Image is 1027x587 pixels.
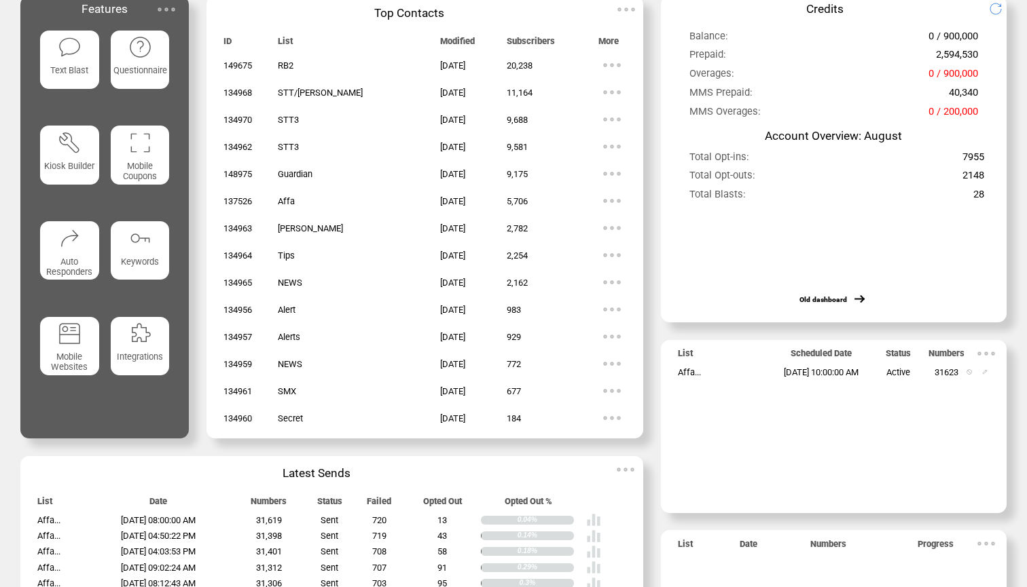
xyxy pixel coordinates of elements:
[321,531,338,541] span: Sent
[598,350,626,377] img: ellypsis.svg
[223,332,252,342] span: 134957
[128,131,152,155] img: coupons.svg
[689,86,753,105] span: MMS Prepaid:
[598,36,619,52] span: More
[117,352,163,362] span: Integrations
[58,322,82,345] img: mobile-websites.svg
[372,515,386,525] span: 720
[962,169,984,187] span: 2148
[507,60,533,71] span: 20,238
[678,348,693,364] span: List
[223,169,252,179] span: 148975
[967,369,972,375] img: notallowed.svg
[121,563,196,573] span: [DATE] 09:02:24 AM
[689,48,726,67] span: Prepaid:
[507,169,528,179] span: 9,175
[598,323,626,350] img: ellypsis.svg
[251,496,287,512] span: Numbers
[278,386,296,396] span: SMX
[440,305,465,315] span: [DATE]
[321,563,338,573] span: Sent
[223,223,252,233] span: 134963
[989,2,1013,16] img: refresh.png
[113,65,167,75] span: Questionnaire
[121,515,196,525] span: [DATE] 08:00:00 AM
[278,332,300,342] span: Alerts
[982,369,988,375] img: edit.svg
[936,48,978,67] span: 2,594,530
[223,88,252,98] span: 134968
[223,142,252,152] span: 134962
[37,563,60,573] span: Affa...
[256,546,282,556] span: 31,401
[440,359,465,369] span: [DATE]
[612,456,639,483] img: ellypsis.svg
[440,332,465,342] span: [DATE]
[37,515,60,525] span: Affa...
[440,223,465,233] span: [DATE]
[40,317,99,400] a: Mobile Websites
[973,340,1000,367] img: ellypsis.svg
[128,226,152,250] img: keywords.svg
[507,36,555,52] span: Subscribers
[278,305,295,315] span: Alert
[518,547,574,556] div: 0.18%
[886,348,911,364] span: Status
[586,544,601,559] img: poll%20-%20white.svg
[440,60,465,71] span: [DATE]
[586,512,601,527] img: poll%20-%20white.svg
[949,86,978,105] span: 40,340
[37,496,52,512] span: List
[278,60,293,71] span: RB2
[82,2,128,16] span: Features
[507,115,528,125] span: 9,688
[586,560,601,575] img: poll%20-%20white.svg
[321,546,338,556] span: Sent
[278,359,302,369] span: NEWS
[740,539,757,555] span: Date
[367,496,391,512] span: Failed
[278,169,312,179] span: Guardian
[440,196,465,206] span: [DATE]
[518,563,574,572] div: 0.29%
[111,221,170,305] a: Keywords
[278,115,299,125] span: STT3
[372,546,386,556] span: 708
[765,129,902,143] span: Account Overview: August
[806,2,844,16] span: Credits
[37,531,60,541] span: Affa...
[507,142,528,152] span: 9,581
[518,516,574,525] div: 0.04%
[50,65,88,75] span: Text Blast
[598,79,626,106] img: ellypsis.svg
[518,531,574,540] div: 0.14%
[278,142,299,152] span: STT3
[507,386,521,396] span: 677
[929,348,965,364] span: Numbers
[689,151,749,169] span: Total Opt-ins:
[283,466,350,480] span: Latest Sends
[678,539,693,555] span: List
[317,496,342,512] span: Status
[111,31,170,114] a: Questionnaire
[678,367,701,377] span: Affa...
[223,278,252,288] span: 134965
[791,348,852,364] span: Scheduled Date
[123,161,157,181] span: Mobile Coupons
[437,546,447,556] span: 58
[507,88,533,98] span: 11,164
[223,359,252,369] span: 134959
[962,151,984,169] span: 7955
[278,36,293,52] span: List
[223,60,252,71] span: 149675
[58,226,82,250] img: auto-responders.svg
[598,187,626,214] img: ellypsis.svg
[51,352,88,372] span: Mobile Websites
[440,386,465,396] span: [DATE]
[440,88,465,98] span: [DATE]
[256,515,282,525] span: 31,619
[278,278,302,288] span: NEWS
[223,386,252,396] span: 134961
[973,530,1000,557] img: ellypsis.svg
[586,529,601,544] img: poll%20-%20white.svg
